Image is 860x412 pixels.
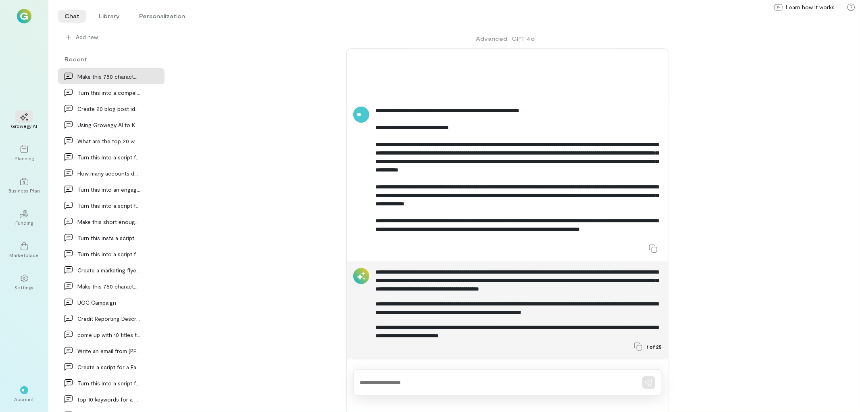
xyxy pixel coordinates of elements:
[10,171,39,200] a: Business Plan
[77,363,140,371] div: Create a script for a Facebook Reel. Make the sc…
[10,203,39,232] a: Funding
[15,284,34,291] div: Settings
[77,298,140,307] div: UGC Campaign
[8,187,40,194] div: Business Plan
[58,55,165,63] div: Recent
[58,10,86,23] li: Chat
[77,379,140,387] div: Turn this into a script for a facebook reel. Mak…
[77,234,140,242] div: Turn this insta a script for an instagram reel:…
[786,3,835,11] span: Learn how it works
[77,201,140,210] div: Turn this into a script for an Instagram Reel: W…
[10,252,39,258] div: Marketplace
[77,330,140,339] div: come up with 10 titles that say: Journey Towards…
[76,33,98,41] span: Add new
[11,123,37,129] div: Growegy AI
[133,10,192,23] li: Personalization
[10,236,39,265] a: Marketplace
[77,121,140,129] div: Using Growegy AI to Keep You Moving
[92,10,126,23] li: Library
[77,218,140,226] div: Make this short enough for a quarter page flyer:…
[10,139,39,168] a: Planning
[77,282,140,291] div: Make this 750 characters or less: Paying Before…
[77,88,140,97] div: Turn this into a compelling Reel script targeting…
[15,396,34,402] div: Account
[647,343,662,350] span: 1 of 25
[77,250,140,258] div: Turn this into a script for a facebook reel: Wha…
[77,169,140,178] div: How many accounts do I need to build a business c…
[15,220,33,226] div: Funding
[77,72,140,81] div: Make this 750 characters or less without missing…
[10,107,39,136] a: Growegy AI
[77,266,140,274] div: Create a marketing flyer for the company Re-Leash…
[77,185,140,194] div: Turn this into an engaging script for a social me…
[77,347,140,355] div: Write an email from [PERSON_NAME] Twist, Customer Success…
[77,153,140,161] div: Turn this into a script for a facebook reel: Cur…
[15,155,34,161] div: Planning
[10,268,39,297] a: Settings
[77,137,140,145] div: What are the top 20 ways small business owners ca…
[77,395,140,404] div: top 10 keywords for a mobile notary service
[77,314,140,323] div: Credit Reporting Descrepancies
[77,105,140,113] div: Create 20 blog post ideas for Growegy, Inc. (Grow…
